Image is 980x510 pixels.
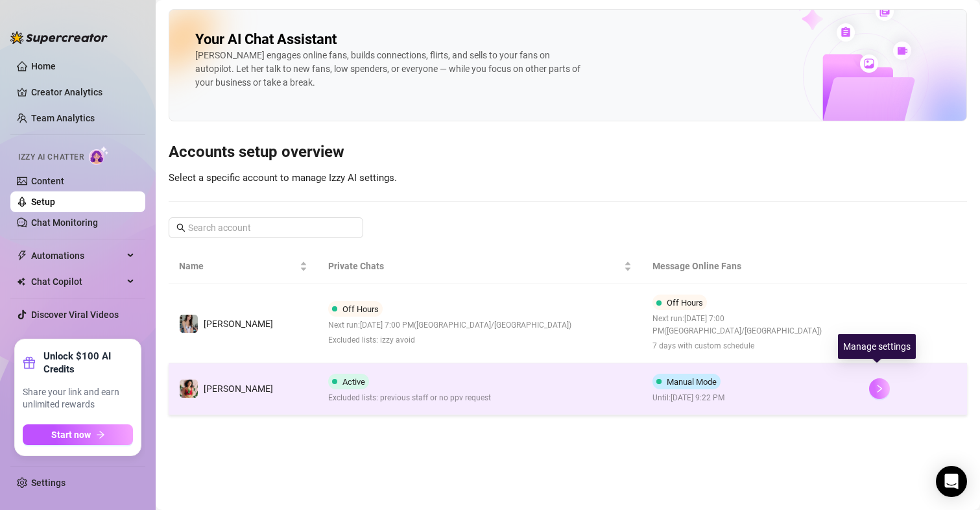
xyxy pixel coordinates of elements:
img: Chat Copilot [17,277,25,286]
input: Search account [188,221,345,235]
button: right [869,378,890,399]
span: thunderbolt [17,250,27,261]
th: Private Chats [318,249,643,284]
span: right [875,384,884,393]
a: Home [31,61,56,71]
span: Izzy AI Chatter [18,151,84,164]
span: Share your link and earn unlimited rewards [23,386,133,411]
span: Start now [51,430,91,440]
img: logo-BBDzfeDw.svg [10,31,108,44]
a: Settings [31,478,66,488]
a: Creator Analytics [31,82,135,103]
span: [PERSON_NAME] [204,319,273,329]
a: Content [31,176,64,186]
h3: Accounts setup overview [169,142,967,163]
a: Chat Monitoring [31,217,98,228]
a: Discover Viral Videos [31,310,119,320]
span: [PERSON_NAME] [204,383,273,394]
span: Next run: [DATE] 7:00 PM ( [GEOGRAPHIC_DATA]/[GEOGRAPHIC_DATA] ) [328,319,571,332]
span: Excluded lists: previous staff or no ppv request [328,392,491,404]
span: Excluded lists: izzy avoid [328,334,571,346]
span: Off Hours [667,298,703,308]
span: search [176,223,185,232]
span: Until: [DATE] 9:22 PM [652,392,726,404]
div: [PERSON_NAME] engages online fans, builds connections, flirts, and sells to your fans on autopilo... [195,49,584,90]
span: Manual Mode [667,377,717,387]
h2: Your AI Chat Assistant [195,30,337,49]
th: Message Online Fans [642,249,859,284]
span: Private Chats [328,259,622,273]
span: arrow-right [96,430,105,439]
span: Off Hours [342,304,379,314]
span: Select a specific account to manage Izzy AI settings. [169,172,397,184]
div: Manage settings [838,334,916,359]
div: Open Intercom Messenger [936,466,967,497]
span: Chat Copilot [31,271,123,292]
a: Team Analytics [31,113,95,123]
strong: Unlock $100 AI Credits [43,350,133,376]
img: AI Chatter [89,146,109,165]
span: Name [179,259,297,273]
button: Start nowarrow-right [23,424,133,445]
img: maki [180,380,198,398]
a: Setup [31,197,55,207]
span: Active [342,377,365,387]
th: Name [169,249,318,284]
img: Maki [180,315,198,333]
span: 7 days with custom schedule [652,340,848,352]
span: gift [23,356,36,369]
span: Automations [31,245,123,266]
span: Next run: [DATE] 7:00 PM ( [GEOGRAPHIC_DATA]/[GEOGRAPHIC_DATA] ) [652,313,848,337]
